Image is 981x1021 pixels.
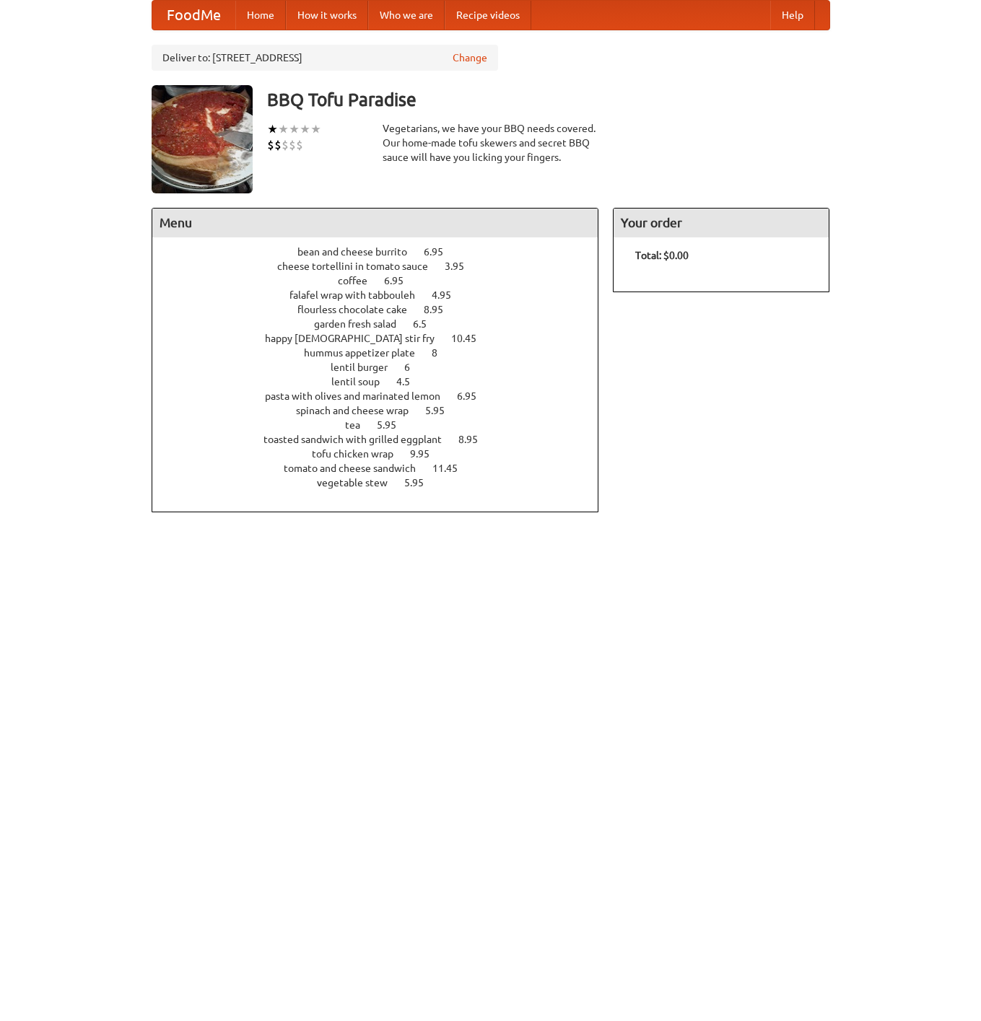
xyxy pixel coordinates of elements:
[317,477,450,488] a: vegetable stew 5.95
[345,419,375,431] span: tea
[614,209,829,237] h4: Your order
[404,477,438,488] span: 5.95
[413,318,441,330] span: 6.5
[635,250,689,261] b: Total: $0.00
[331,376,394,387] span: lentil soup
[297,246,470,258] a: bean and cheese burrito 6.95
[404,361,424,373] span: 6
[331,361,402,373] span: lentil burger
[267,137,274,153] li: $
[424,304,458,315] span: 8.95
[235,1,286,30] a: Home
[457,390,491,402] span: 6.95
[265,333,449,344] span: happy [DEMOGRAPHIC_DATA] stir fry
[424,246,458,258] span: 6.95
[282,137,289,153] li: $
[267,121,278,137] li: ★
[314,318,411,330] span: garden fresh salad
[432,289,466,301] span: 4.95
[289,289,430,301] span: falafel wrap with tabbouleh
[453,51,487,65] a: Change
[312,448,408,460] span: tofu chicken wrap
[338,275,382,286] span: coffee
[296,405,471,416] a: spinach and cheese wrap 5.95
[445,260,479,272] span: 3.95
[284,463,484,474] a: tomato and cheese sandwich 11.45
[396,376,424,387] span: 4.5
[277,260,442,272] span: cheese tortellini in tomato sauce
[289,137,296,153] li: $
[277,260,491,272] a: cheese tortellini in tomato sauce 3.95
[152,45,498,71] div: Deliver to: [STREET_ADDRESS]
[410,448,444,460] span: 9.95
[458,434,492,445] span: 8.95
[152,209,598,237] h4: Menu
[425,405,459,416] span: 5.95
[384,275,418,286] span: 6.95
[445,1,531,30] a: Recipe videos
[383,121,599,165] div: Vegetarians, we have your BBQ needs covered. Our home-made tofu skewers and secret BBQ sauce will...
[317,477,402,488] span: vegetable stew
[331,376,437,387] a: lentil soup 4.5
[263,434,505,445] a: toasted sandwich with grilled eggplant 8.95
[296,405,423,416] span: spinach and cheese wrap
[265,333,503,344] a: happy [DEMOGRAPHIC_DATA] stir fry 10.45
[770,1,815,30] a: Help
[314,318,453,330] a: garden fresh salad 6.5
[331,361,437,373] a: lentil burger 6
[267,85,830,114] h3: BBQ Tofu Paradise
[289,289,478,301] a: falafel wrap with tabbouleh 4.95
[265,390,503,402] a: pasta with olives and marinated lemon 6.95
[345,419,423,431] a: tea 5.95
[152,85,253,193] img: angular.jpg
[152,1,235,30] a: FoodMe
[297,304,422,315] span: flourless chocolate cake
[310,121,321,137] li: ★
[300,121,310,137] li: ★
[278,121,289,137] li: ★
[338,275,430,286] a: coffee 6.95
[304,347,430,359] span: hummus appetizer plate
[312,448,456,460] a: tofu chicken wrap 9.95
[297,304,470,315] a: flourless chocolate cake 8.95
[304,347,464,359] a: hummus appetizer plate 8
[297,246,422,258] span: bean and cheese burrito
[296,137,303,153] li: $
[263,434,456,445] span: toasted sandwich with grilled eggplant
[432,463,472,474] span: 11.45
[289,121,300,137] li: ★
[286,1,368,30] a: How it works
[284,463,430,474] span: tomato and cheese sandwich
[368,1,445,30] a: Who we are
[265,390,455,402] span: pasta with olives and marinated lemon
[451,333,491,344] span: 10.45
[377,419,411,431] span: 5.95
[432,347,452,359] span: 8
[274,137,282,153] li: $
